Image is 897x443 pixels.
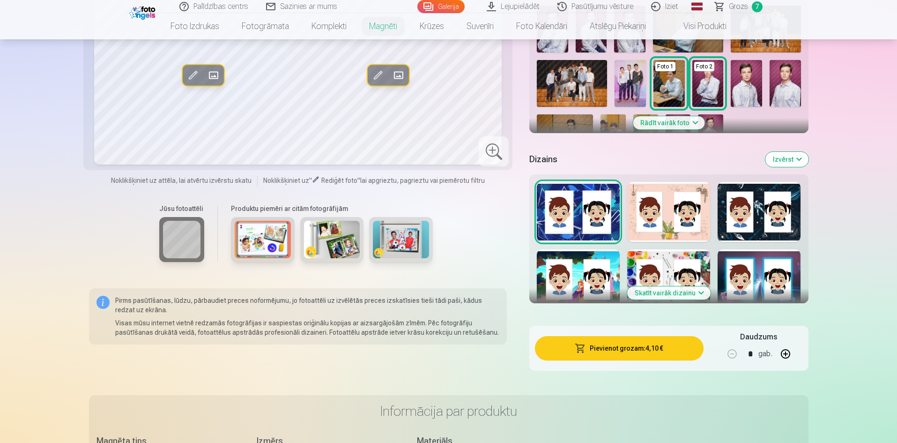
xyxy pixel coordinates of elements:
h5: Daudzums [740,331,777,343]
a: Visi produkti [657,13,738,39]
h5: Dizains [529,153,757,166]
a: Suvenīri [455,13,505,39]
a: Magnēti [358,13,408,39]
div: Foto 1 [655,62,675,71]
a: Foto kalendāri [505,13,578,39]
img: /fa1 [129,4,158,20]
a: Fotogrāmata [230,13,300,39]
div: Foto 2 [694,62,714,71]
span: " [309,177,312,184]
button: Rādīt vairāk foto [633,116,704,129]
span: Noklikšķiniet uz [263,177,309,184]
span: Grozs [729,1,748,12]
span: Noklikšķiniet uz attēla, lai atvērtu izvērstu skatu [111,176,252,185]
p: Visas mūsu internet vietnē redzamās fotogrāfijas ir saspiestas oriģinālu kopijas ar aizsargājošām... [115,318,500,337]
p: Pirms pasūtīšanas, lūdzu, pārbaudiet preces noformējumu, jo fotoattēli uz izvēlētās preces izskat... [115,296,500,315]
span: Rediģēt foto [321,177,357,184]
button: Izvērst [765,152,808,167]
h3: Informācija par produktu [96,403,801,420]
h6: Jūsu fotoattēli [159,204,204,213]
div: gab. [758,343,772,365]
span: " [357,177,360,184]
a: Komplekti [300,13,358,39]
a: Krūzes [408,13,455,39]
h6: Produktu piemēri ar citām fotogrāfijām [227,204,437,213]
span: 7 [752,1,763,12]
button: Pievienot grozam:4,10 € [535,336,703,360]
button: Skatīt vairāk dizainu [627,286,711,300]
a: Foto izdrukas [159,13,230,39]
span: lai apgrieztu, pagrieztu vai piemērotu filtru [360,177,485,184]
a: Atslēgu piekariņi [578,13,657,39]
